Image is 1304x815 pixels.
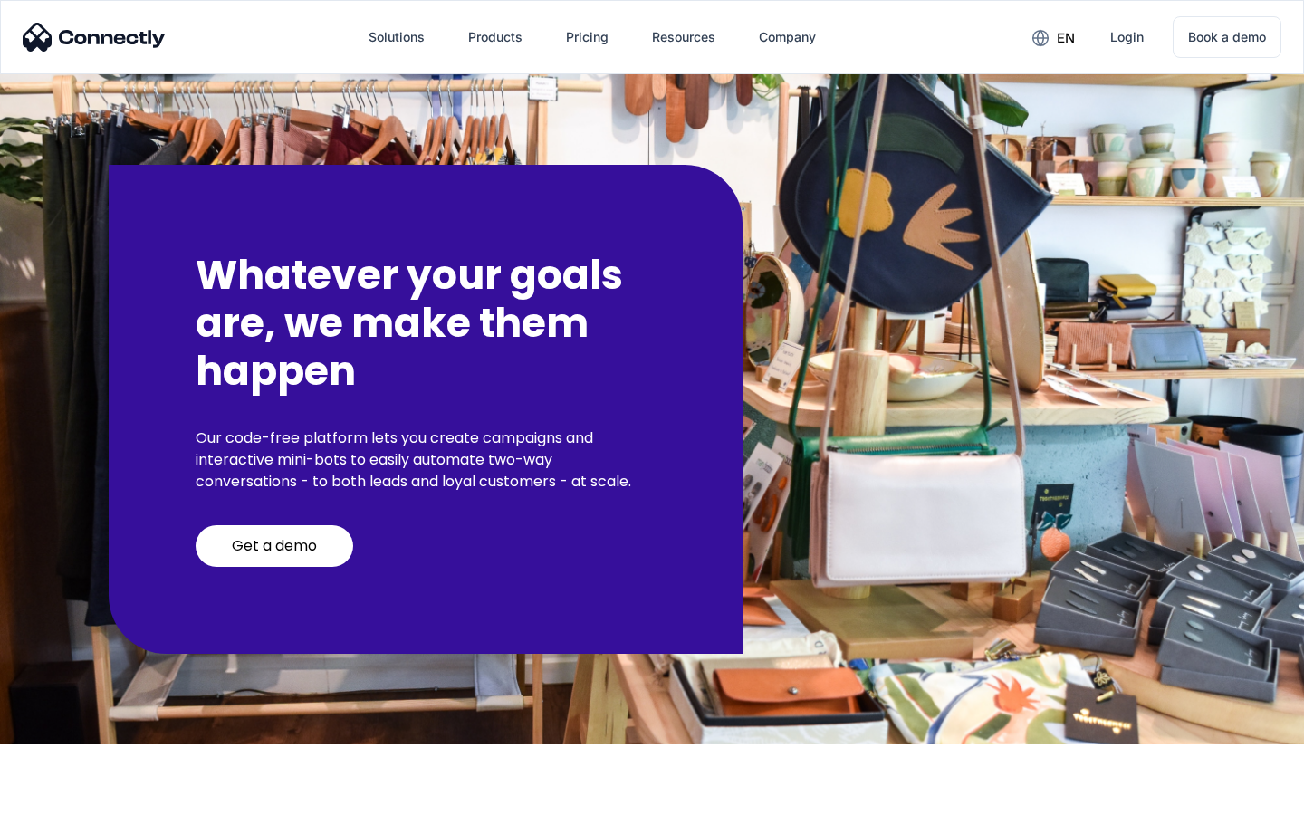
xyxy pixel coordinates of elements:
[1110,24,1144,50] div: Login
[18,783,109,809] aside: Language selected: English
[566,24,609,50] div: Pricing
[759,24,816,50] div: Company
[1173,16,1281,58] a: Book a demo
[196,252,656,395] h2: Whatever your goals are, we make them happen
[196,427,656,493] p: Our code-free platform lets you create campaigns and interactive mini-bots to easily automate two...
[551,15,623,59] a: Pricing
[468,24,523,50] div: Products
[23,23,166,52] img: Connectly Logo
[232,537,317,555] div: Get a demo
[36,783,109,809] ul: Language list
[1096,15,1158,59] a: Login
[196,525,353,567] a: Get a demo
[369,24,425,50] div: Solutions
[652,24,715,50] div: Resources
[1057,25,1075,51] div: en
